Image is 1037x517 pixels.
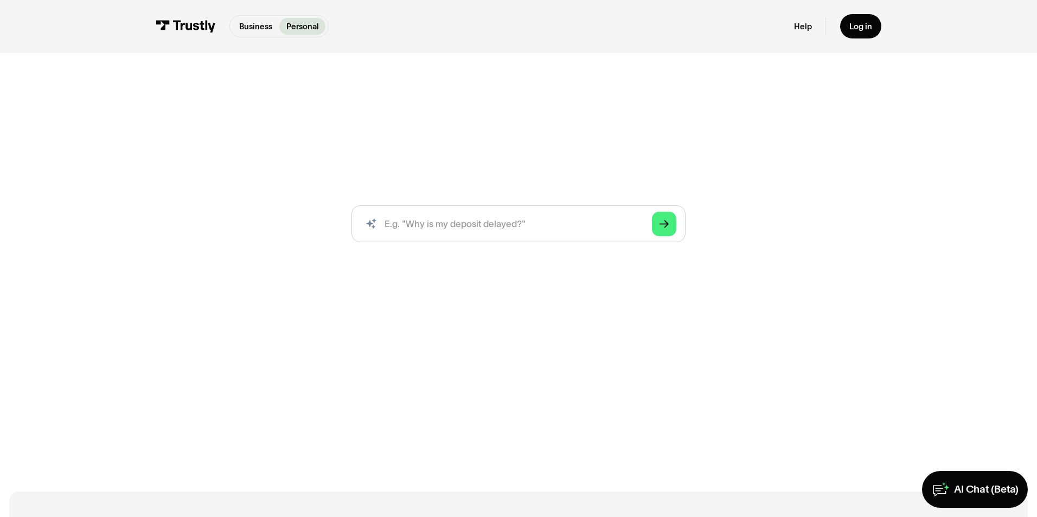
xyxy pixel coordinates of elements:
a: Help [794,21,812,31]
div: Log in [849,21,872,31]
a: Personal [279,18,325,35]
a: Business [232,18,279,35]
img: Trustly Logo [156,20,215,33]
input: search [351,205,686,242]
p: Business [239,21,272,33]
a: Log in [840,14,881,38]
a: AI Chat (Beta) [922,471,1028,508]
div: AI Chat (Beta) [954,483,1019,496]
p: Personal [286,21,319,33]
